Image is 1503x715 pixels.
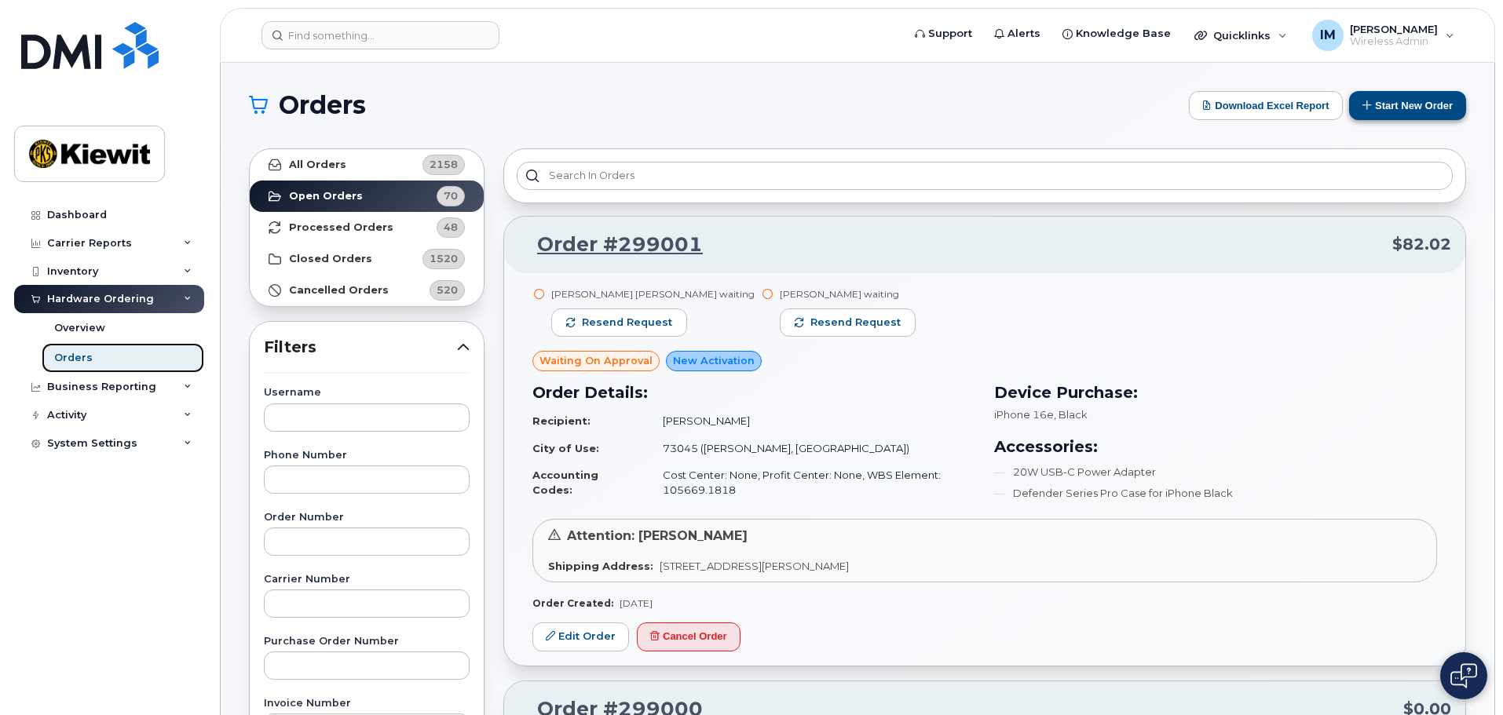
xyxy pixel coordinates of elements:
[444,220,458,235] span: 48
[264,575,470,585] label: Carrier Number
[994,435,1437,458] h3: Accessories:
[637,622,741,651] button: Cancel Order
[430,251,458,266] span: 1520
[532,622,629,651] a: Edit Order
[649,407,975,435] td: [PERSON_NAME]
[264,637,470,647] label: Purchase Order Number
[264,388,470,398] label: Username
[994,486,1437,501] li: Defender Series Pro Case for iPhone Black
[660,560,849,572] span: [STREET_ADDRESS][PERSON_NAME]
[444,188,458,203] span: 70
[430,157,458,172] span: 2158
[994,408,1054,421] span: iPhone 16e
[620,597,653,609] span: [DATE]
[994,465,1437,480] li: 20W USB-C Power Adapter
[532,381,975,404] h3: Order Details:
[1054,408,1088,421] span: , Black
[289,159,346,171] strong: All Orders
[673,353,755,368] span: New Activation
[264,513,470,523] label: Order Number
[518,231,703,259] a: Order #299001
[532,442,599,454] strong: City of Use:
[250,149,484,181] a: All Orders2158
[264,699,470,709] label: Invoice Number
[250,212,484,243] a: Processed Orders48
[1349,91,1466,120] button: Start New Order
[532,597,613,609] strong: Order Created:
[539,353,653,368] span: Waiting On Approval
[548,560,653,572] strong: Shipping Address:
[289,253,372,265] strong: Closed Orders
[994,381,1437,404] h3: Device Purchase:
[289,190,363,202] strong: Open Orders
[264,336,457,359] span: Filters
[264,451,470,461] label: Phone Number
[780,287,916,301] div: [PERSON_NAME] waiting
[517,162,1453,190] input: Search in orders
[289,221,393,234] strong: Processed Orders
[1189,91,1343,120] button: Download Excel Report
[1392,233,1451,256] span: $82.02
[1450,663,1477,688] img: Open chat
[780,308,916,337] button: Resend request
[551,308,687,337] button: Resend request
[289,284,389,297] strong: Cancelled Orders
[250,275,484,306] a: Cancelled Orders520
[810,316,901,330] span: Resend request
[532,469,598,496] strong: Accounting Codes:
[649,461,975,503] td: Cost Center: None, Profit Center: None, WBS Element: 105669.1818
[437,283,458,297] span: 520
[649,435,975,462] td: 73045 ([PERSON_NAME], [GEOGRAPHIC_DATA])
[582,316,672,330] span: Resend request
[279,93,366,117] span: Orders
[551,287,755,301] div: [PERSON_NAME] [PERSON_NAME] waiting
[250,181,484,212] a: Open Orders70
[250,243,484,275] a: Closed Orders1520
[532,414,591,427] strong: Recipient:
[567,528,748,543] span: Attention: [PERSON_NAME]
